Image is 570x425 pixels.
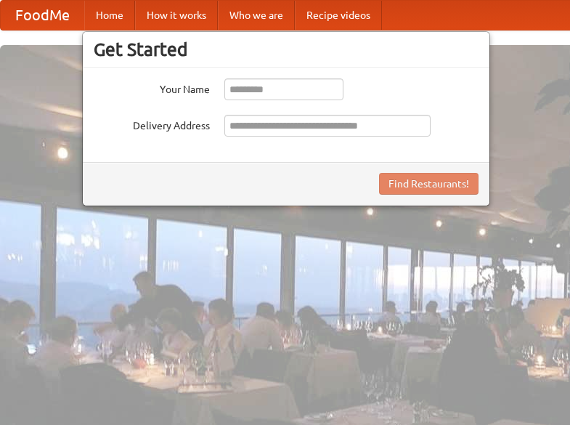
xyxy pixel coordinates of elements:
[135,1,218,30] a: How it works
[295,1,382,30] a: Recipe videos
[94,115,210,133] label: Delivery Address
[379,173,479,195] button: Find Restaurants!
[94,39,479,60] h3: Get Started
[94,78,210,97] label: Your Name
[1,1,84,30] a: FoodMe
[218,1,295,30] a: Who we are
[84,1,135,30] a: Home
